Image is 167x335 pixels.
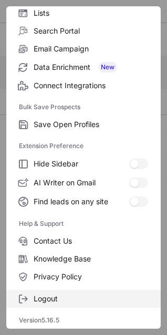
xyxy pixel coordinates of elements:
[99,62,117,72] span: New
[6,22,161,40] label: Search Portal
[34,178,129,187] span: AI Writer on Gmail
[6,40,161,58] label: Email Campaign
[34,120,148,129] span: Save Open Profiles
[34,254,148,264] span: Knowledge Base
[6,250,161,268] label: Knowledge Base
[6,173,161,192] label: AI Writer on Gmail
[34,44,148,54] span: Email Campaign
[34,8,148,18] span: Lists
[19,99,148,116] label: Bulk Save Prospects
[34,81,148,90] span: Connect Integrations
[34,294,148,303] span: Logout
[34,197,129,206] span: Find leads on any site
[34,236,148,246] span: Contact Us
[19,215,148,232] label: Help & Support
[6,116,161,133] label: Save Open Profiles
[19,138,148,154] label: Extension Preference
[34,62,148,72] span: Data Enrichment
[34,272,148,281] span: Privacy Policy
[6,4,161,22] label: Lists
[34,159,129,169] span: Hide Sidebar
[6,312,161,329] div: Version 5.16.5
[6,58,161,77] label: Data Enrichment New
[34,26,148,36] span: Search Portal
[6,290,161,308] label: Logout
[6,154,161,173] label: Hide Sidebar
[6,268,161,286] label: Privacy Policy
[6,192,161,211] label: Find leads on any site
[6,232,161,250] label: Contact Us
[6,77,161,95] label: Connect Integrations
